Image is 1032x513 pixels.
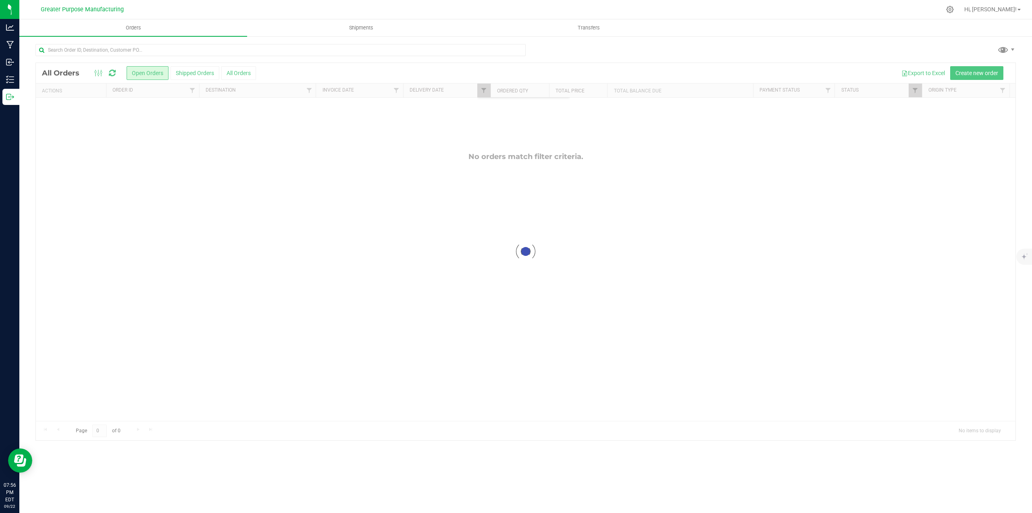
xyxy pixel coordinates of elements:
iframe: Resource center [8,448,32,473]
a: Shipments [247,19,475,36]
span: Shipments [338,24,384,31]
inline-svg: Analytics [6,23,14,31]
inline-svg: Outbound [6,93,14,101]
p: 09/22 [4,503,16,509]
input: Search Order ID, Destination, Customer PO... [35,44,526,56]
span: Transfers [567,24,611,31]
inline-svg: Inbound [6,58,14,66]
inline-svg: Manufacturing [6,41,14,49]
span: Orders [115,24,152,31]
p: 07:56 PM EDT [4,482,16,503]
span: Hi, [PERSON_NAME]! [964,6,1017,13]
inline-svg: Inventory [6,75,14,84]
a: Orders [19,19,247,36]
div: Manage settings [945,6,955,13]
a: Transfers [475,19,703,36]
span: Greater Purpose Manufacturing [41,6,124,13]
